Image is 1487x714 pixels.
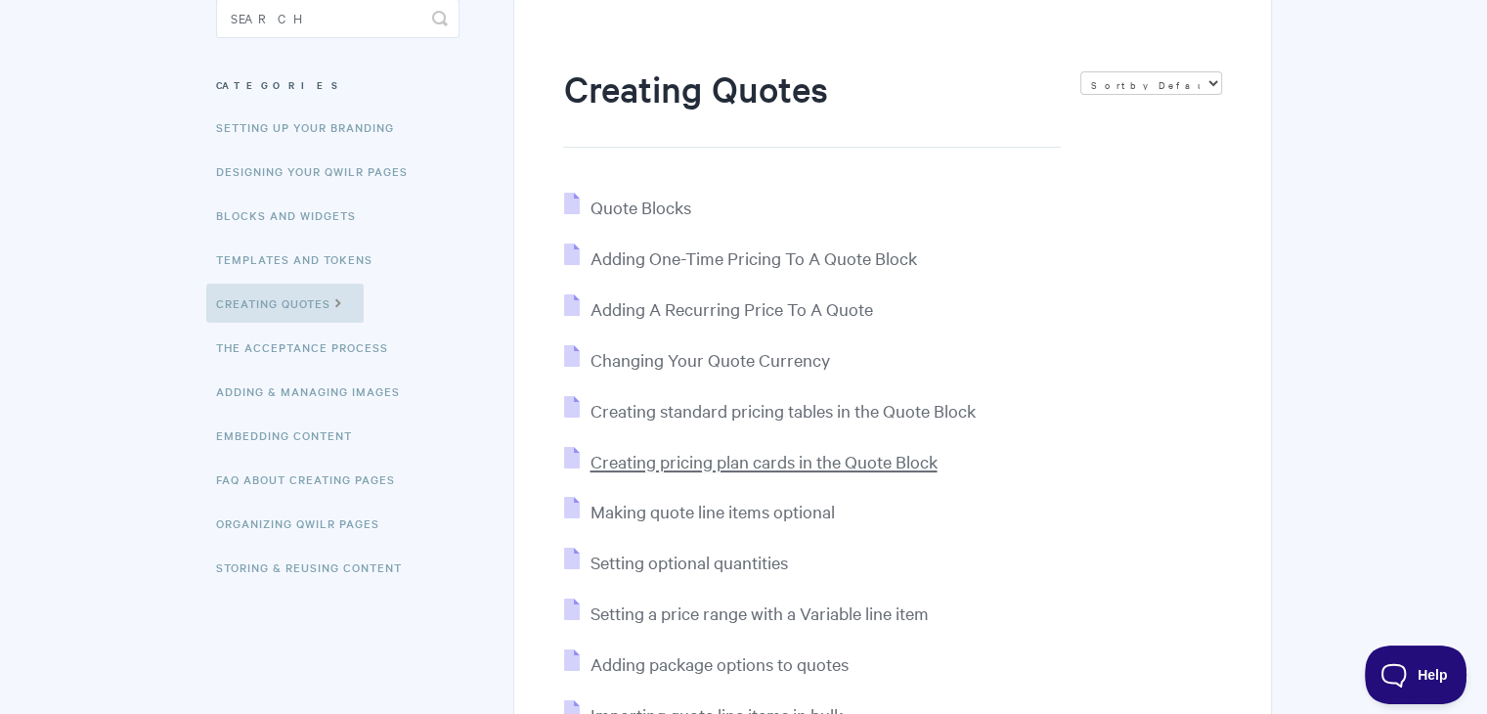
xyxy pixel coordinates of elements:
[564,297,872,320] a: Adding A Recurring Price To A Quote
[564,551,787,573] a: Setting optional quantities
[216,504,394,543] a: Organizing Qwilr Pages
[590,348,829,371] span: Changing Your Quote Currency
[590,196,690,218] span: Quote Blocks
[590,500,834,522] span: Making quote line items optional
[564,602,928,624] a: Setting a price range with a Variable line item
[564,652,848,675] a: Adding package options to quotes
[564,399,975,422] a: Creating standard pricing tables in the Quote Block
[216,240,387,279] a: Templates and Tokens
[564,246,916,269] a: Adding One-Time Pricing To A Quote Block
[590,551,787,573] span: Setting optional quantities
[590,246,916,269] span: Adding One-Time Pricing To A Quote Block
[216,416,367,455] a: Embedding Content
[216,108,409,147] a: Setting up your Branding
[1365,646,1467,704] iframe: Toggle Customer Support
[216,548,416,587] a: Storing & Reusing Content
[1080,71,1222,95] select: Page reloads on selection
[206,284,364,323] a: Creating Quotes
[216,372,415,411] a: Adding & Managing Images
[564,450,937,472] a: Creating pricing plan cards in the Quote Block
[216,460,410,499] a: FAQ About Creating Pages
[563,64,1060,148] h1: Creating Quotes
[590,652,848,675] span: Adding package options to quotes
[216,152,422,191] a: Designing Your Qwilr Pages
[590,297,872,320] span: Adding A Recurring Price To A Quote
[564,196,690,218] a: Quote Blocks
[216,328,403,367] a: The Acceptance Process
[216,196,371,235] a: Blocks and Widgets
[564,500,834,522] a: Making quote line items optional
[216,67,459,103] h3: Categories
[590,450,937,472] span: Creating pricing plan cards in the Quote Block
[590,399,975,422] span: Creating standard pricing tables in the Quote Block
[564,348,829,371] a: Changing Your Quote Currency
[590,602,928,624] span: Setting a price range with a Variable line item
